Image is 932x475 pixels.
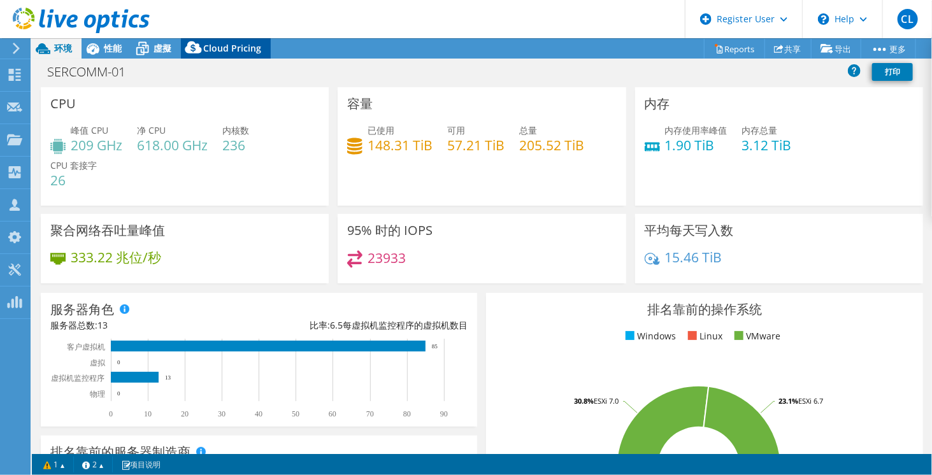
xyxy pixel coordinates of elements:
span: Cloud Pricing [203,42,261,54]
tspan: ESXi 7.0 [594,396,619,406]
span: 已使用 [368,124,394,136]
text: 0 [117,390,120,397]
li: Windows [622,329,677,343]
text: 虚拟机监控程序 [51,374,104,383]
h4: 333.22 兆位/秒 [71,250,161,264]
h3: 服务器角色 [50,302,114,316]
div: 比率: 每虚拟机监控程序的虚拟机数目 [259,318,468,332]
span: 虛擬 [154,42,171,54]
span: 净 CPU [137,124,166,136]
text: 30 [218,409,226,418]
tspan: 30.8% [574,396,594,406]
li: Linux [685,329,723,343]
a: 打印 [872,63,913,81]
h4: 1.90 TiB [665,138,728,152]
h1: SERCOMM-01 [41,65,145,79]
text: 70 [366,409,374,418]
text: 0 [117,359,120,365]
a: 共享 [764,39,812,59]
span: 性能 [104,42,122,54]
h3: 平均每天写入数 [645,223,734,237]
h3: 容量 [347,97,373,111]
text: 40 [255,409,262,418]
span: 环境 [54,42,72,54]
div: 服务器总数: [50,318,259,332]
span: CPU 套接字 [50,159,97,171]
h3: 排名靠前的服务器制造商 [50,445,190,459]
h4: 23933 [368,251,406,265]
a: Reports [704,39,765,59]
tspan: 23.1% [778,396,798,406]
h3: 内存 [645,97,670,111]
span: 内核数 [222,124,249,136]
span: 内存使用率峰值 [665,124,728,136]
span: CL [898,9,918,29]
span: 内存总量 [742,124,778,136]
span: 总量 [519,124,537,136]
text: 85 [432,343,438,350]
h4: 205.52 TiB [519,138,584,152]
span: 13 [97,319,108,331]
a: 1 [34,457,74,472]
h4: 3.12 TiB [742,138,792,152]
li: VMware [731,329,781,343]
h3: CPU [50,97,76,111]
h3: 排名靠前的操作系统 [496,302,913,316]
text: 虚拟 [90,358,106,367]
text: 物理 [90,390,105,399]
text: 20 [181,409,189,418]
span: 峰值 CPU [71,124,108,136]
svg: \n [818,13,829,25]
a: 更多 [861,39,916,59]
a: 项目说明 [112,457,169,472]
h4: 26 [50,173,97,187]
a: 2 [73,457,113,472]
text: 60 [329,409,336,418]
text: 客户虚拟机 [67,343,105,351]
span: 6.5 [330,319,343,331]
h4: 15.46 TiB [665,250,722,264]
h4: 236 [222,138,249,152]
h4: 148.31 TiB [368,138,433,152]
text: 0 [109,409,113,418]
text: 10 [144,409,152,418]
text: 13 [165,374,171,381]
span: 可用 [447,124,465,136]
h4: 57.21 TiB [447,138,505,152]
text: 80 [403,409,411,418]
h3: 95% 时的 IOPS [347,223,433,237]
text: 50 [292,409,299,418]
tspan: ESXi 6.7 [798,396,823,406]
a: 导出 [811,39,861,59]
text: 90 [440,409,448,418]
h4: 618.00 GHz [137,138,208,152]
h4: 209 GHz [71,138,122,152]
h3: 聚合网络吞吐量峰值 [50,223,165,237]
